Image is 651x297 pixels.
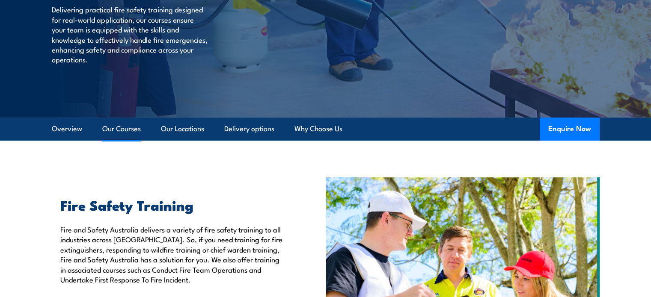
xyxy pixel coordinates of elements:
button: Enquire Now [540,118,600,141]
a: Overview [52,118,82,140]
a: Our Courses [102,118,141,140]
a: Why Choose Us [294,118,342,140]
a: Our Locations [161,118,204,140]
a: Delivery options [224,118,274,140]
p: Fire and Safety Australia delivers a variety of fire safety training to all industries across [GE... [60,224,286,284]
p: Delivering practical fire safety training designed for real-world application, our courses ensure... [52,4,208,64]
h2: Fire Safety Training [60,199,286,211]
